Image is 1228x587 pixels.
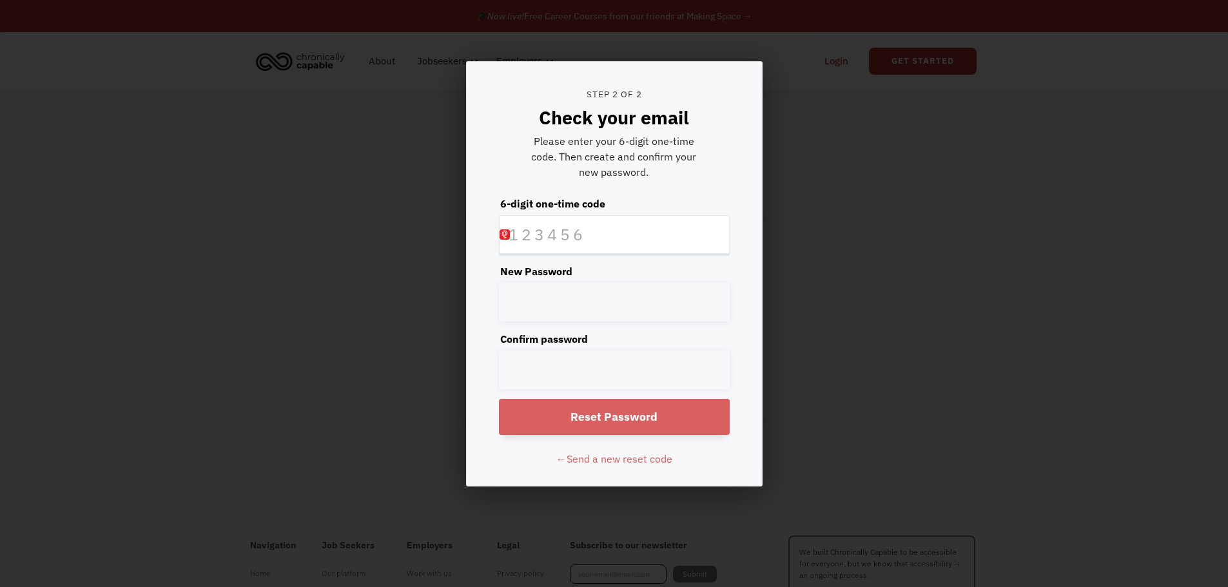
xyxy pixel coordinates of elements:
[556,452,567,465] strong: ←
[499,104,730,130] div: Check your email
[567,452,672,465] span: Send a new reset code
[499,331,730,347] label: Confirm password
[499,215,730,254] input: Reset Code
[499,264,730,279] label: New Password
[556,451,672,467] div: ←Send a new reset code
[499,399,730,435] input: Reset Password
[499,196,730,211] label: 6-digit one-time code
[521,133,706,180] div: Please enter your 6-digit one-time code. Then create and confirm your new password.
[499,88,730,101] div: Step 2 of 2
